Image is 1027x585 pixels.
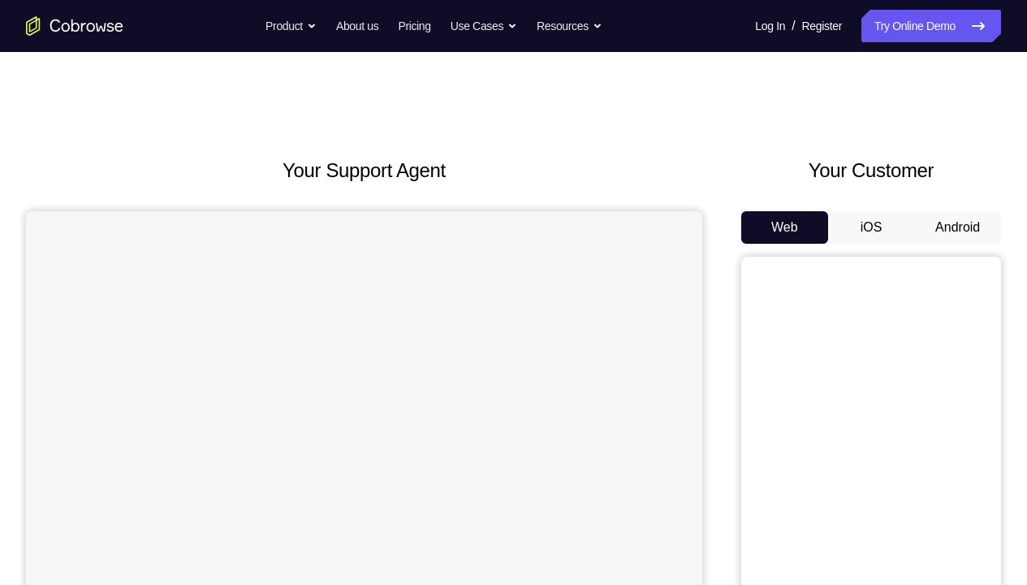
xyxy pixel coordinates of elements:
button: Resources [537,10,602,42]
a: Register [802,10,842,42]
h2: Your Support Agent [26,156,702,185]
a: Go to the home page [26,16,123,36]
button: Product [265,10,317,42]
button: Android [914,211,1001,244]
a: About us [336,10,378,42]
button: Use Cases [451,10,517,42]
button: Web [741,211,828,244]
button: iOS [828,211,915,244]
a: Pricing [398,10,430,42]
h2: Your Customer [741,156,1001,185]
a: Log In [755,10,785,42]
span: / [792,16,795,36]
a: Try Online Demo [861,10,1001,42]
